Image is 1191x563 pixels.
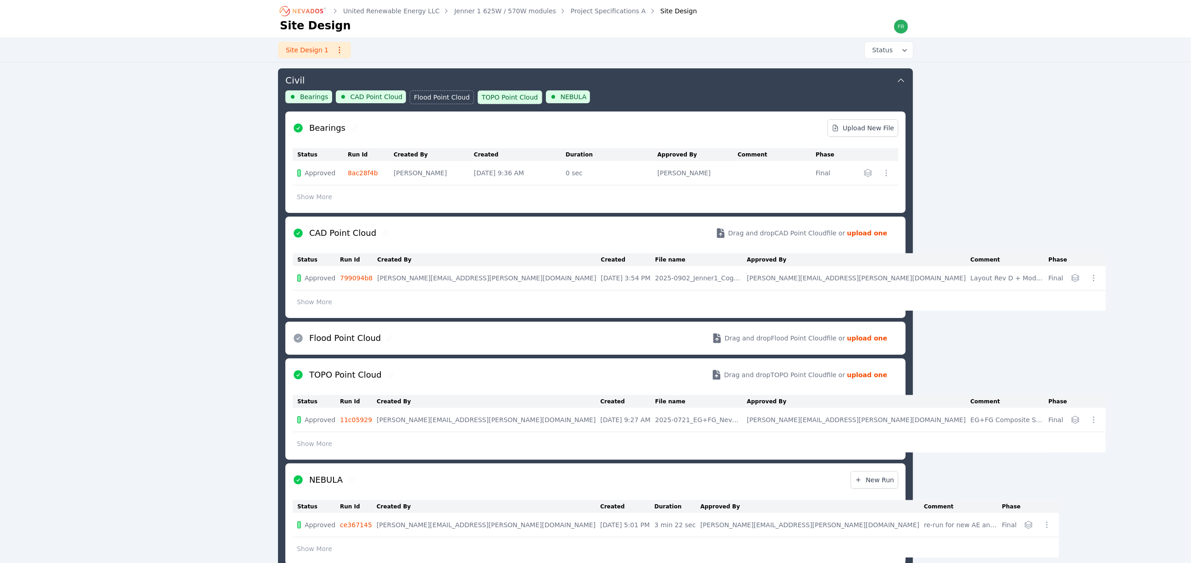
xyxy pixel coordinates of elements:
[305,168,335,178] span: Approved
[655,395,747,408] th: File name
[293,293,336,311] button: Show More
[340,521,372,529] a: ce367145
[293,148,348,161] th: Status
[1048,253,1068,266] th: Phase
[377,408,600,432] td: [PERSON_NAME][EMAIL_ADDRESS][PERSON_NAME][DOMAIN_NAME]
[1048,415,1063,424] div: Final
[847,334,887,343] strong: upload one
[865,42,913,58] button: Status
[847,370,887,379] strong: upload one
[340,395,377,408] th: Run Id
[309,227,376,240] h2: CAD Point Cloud
[566,168,653,178] div: 0 sec
[601,395,655,408] th: Created
[747,408,970,432] td: [PERSON_NAME][EMAIL_ADDRESS][PERSON_NAME][DOMAIN_NAME]
[305,520,335,530] span: Approved
[293,395,340,408] th: Status
[561,92,587,101] span: NEBULA
[657,148,738,161] th: Approved By
[1002,500,1021,513] th: Phase
[700,362,898,388] button: Drag and dropTOPO Point Cloudfile or upload one
[377,395,600,408] th: Created By
[655,500,701,513] th: Duration
[747,266,970,290] td: [PERSON_NAME][EMAIL_ADDRESS][PERSON_NAME][DOMAIN_NAME]
[601,408,655,432] td: [DATE] 9:27 AM
[724,370,845,379] span: Drag and drop TOPO Point Cloud file or
[724,334,845,343] span: Drag and drop Flood Point Cloud file or
[351,92,403,101] span: CAD Point Cloud
[832,123,894,133] span: Upload New File
[305,415,335,424] span: Approved
[701,500,924,513] th: Approved By
[280,18,351,33] h1: Site Design
[280,4,697,18] nav: Breadcrumb
[655,273,742,283] div: 2025-0902_Jenner1_CogoExport_R1.csv
[1048,273,1063,283] div: Final
[340,500,377,513] th: Run Id
[293,540,336,557] button: Show More
[894,19,908,34] img: frida.manzo@nevados.solar
[701,513,924,537] td: [PERSON_NAME][EMAIL_ADDRESS][PERSON_NAME][DOMAIN_NAME]
[394,148,474,161] th: Created By
[293,500,340,513] th: Status
[851,471,898,489] a: New Run
[924,500,1002,513] th: Comment
[348,148,394,161] th: Run Id
[747,395,970,408] th: Approved By
[300,92,328,101] span: Bearings
[377,513,600,537] td: [PERSON_NAME][EMAIL_ADDRESS][PERSON_NAME][DOMAIN_NAME]
[655,415,742,424] div: 2025-0721_EG+FG_Nevados7.15.25 file.csv
[309,332,381,345] h2: Flood Point Cloud
[377,253,601,266] th: Created By
[970,415,1044,424] div: EG+FG Composite Surface, Layout Rev D
[340,416,372,424] a: 11c05929
[482,93,538,102] span: TOPO Point Cloud
[309,474,343,486] h2: NEBULA
[924,520,997,530] div: re-run for new AE and cogo
[474,148,566,161] th: Created
[601,253,655,266] th: Created
[309,368,382,381] h2: TOPO Point Cloud
[566,148,657,161] th: Duration
[828,119,898,137] a: Upload New File
[293,188,336,206] button: Show More
[377,500,600,513] th: Created By
[340,253,377,266] th: Run Id
[340,274,373,282] a: 799094b8
[970,253,1048,266] th: Comment
[738,148,816,161] th: Comment
[816,148,844,161] th: Phase
[847,229,887,238] strong: upload one
[701,325,898,351] button: Drag and dropFlood Point Cloudfile or upload one
[648,6,697,16] div: Site Design
[474,161,566,185] td: [DATE] 9:36 AM
[747,253,970,266] th: Approved By
[600,513,654,537] td: [DATE] 5:01 PM
[278,42,351,58] a: Site Design 1
[394,161,474,185] td: [PERSON_NAME]
[305,273,335,283] span: Approved
[348,169,378,177] a: 8ac28f4b
[414,93,470,102] span: Flood Point Cloud
[454,6,556,16] a: Jenner 1 625W / 570W modules
[293,253,340,266] th: Status
[868,45,893,55] span: Status
[600,500,654,513] th: Created
[343,6,440,16] a: United Renewable Energy LLC
[285,74,305,87] h3: Civil
[855,475,894,485] span: New Run
[816,168,839,178] div: Final
[601,266,655,290] td: [DATE] 3:54 PM
[657,161,738,185] td: [PERSON_NAME]
[285,68,906,90] button: Civil
[1048,395,1068,408] th: Phase
[655,520,696,530] div: 3 min 22 sec
[309,122,345,134] h2: Bearings
[655,253,747,266] th: File name
[1002,520,1017,530] div: Final
[704,220,898,246] button: Drag and dropCAD Point Cloudfile or upload one
[377,266,601,290] td: [PERSON_NAME][EMAIL_ADDRESS][PERSON_NAME][DOMAIN_NAME]
[571,6,646,16] a: Project Specifications A
[293,435,336,452] button: Show More
[970,273,1044,283] div: Layout Rev D + Module Allocations _ R1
